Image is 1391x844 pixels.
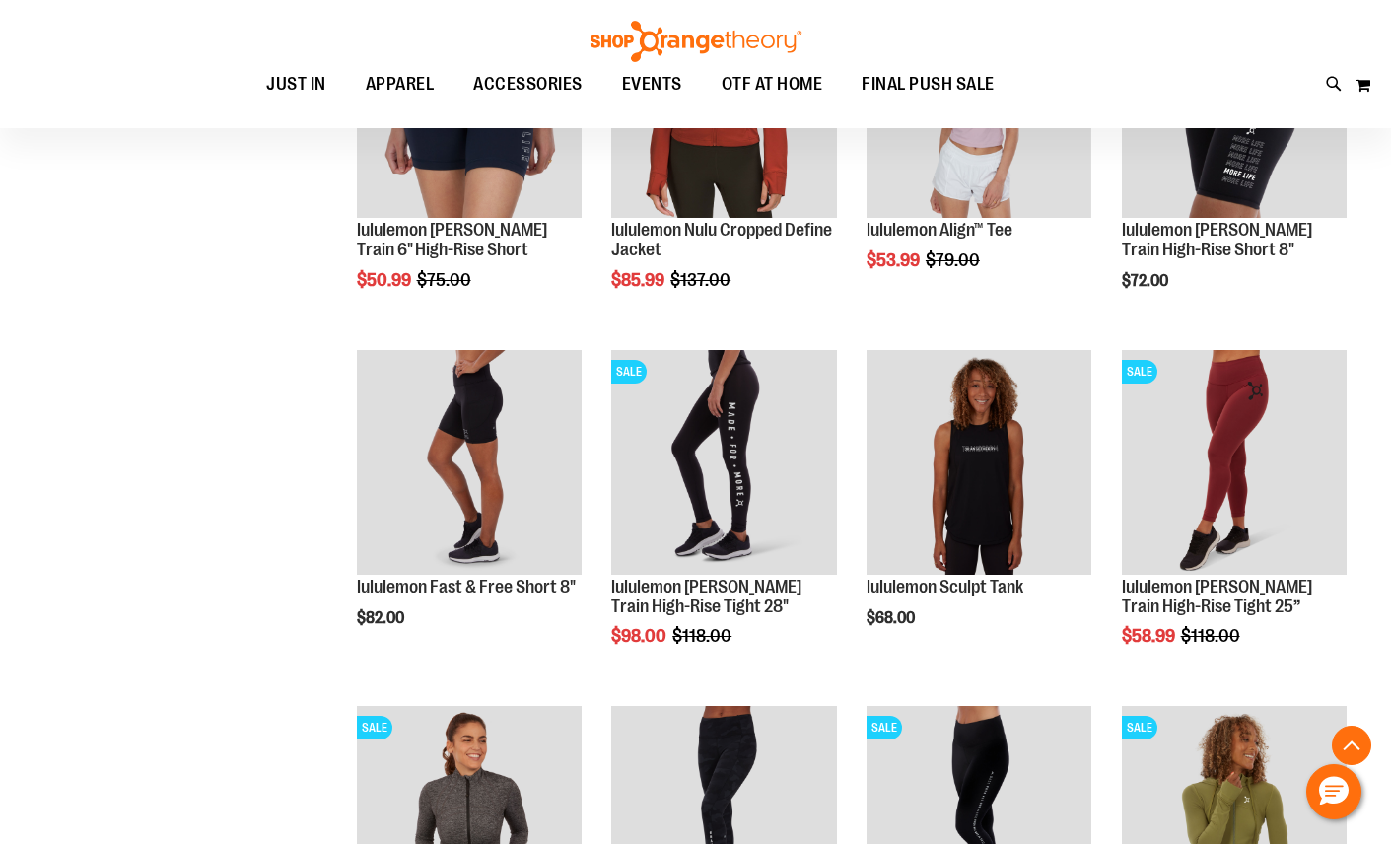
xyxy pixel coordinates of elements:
[1122,220,1312,259] a: lululemon [PERSON_NAME] Train High-Rise Short 8"
[611,626,669,646] span: $98.00
[867,250,923,270] span: $53.99
[702,62,843,107] a: OTF AT HOME
[722,62,823,106] span: OTF AT HOME
[366,62,435,106] span: APPAREL
[672,626,734,646] span: $118.00
[611,350,836,578] a: Product image for lululemon Wunder Train High-Rise Tight 28"SALE
[453,62,602,107] a: ACCESSORIES
[867,577,1023,597] a: lululemon Sculpt Tank
[1122,350,1347,578] a: Product image for lululemon Wunder Train High-Rise Tight 25”SALE
[1122,360,1157,384] span: SALE
[1181,626,1243,646] span: $118.00
[867,609,918,627] span: $68.00
[611,270,667,290] span: $85.99
[867,350,1091,578] a: Product image for lululemon Sculpt Tank
[246,62,346,107] a: JUST IN
[611,360,647,384] span: SALE
[842,62,1014,107] a: FINAL PUSH SALE
[357,350,582,578] a: Product image for lululemon Fast & Free Short 8"
[357,270,414,290] span: $50.99
[357,220,547,259] a: lululemon [PERSON_NAME] Train 6" High-Rise Short
[867,350,1091,575] img: Product image for lululemon Sculpt Tank
[588,21,804,62] img: Shop Orangetheory
[346,62,454,106] a: APPAREL
[357,577,576,597] a: lululemon Fast & Free Short 8"
[1332,726,1371,765] button: Back To Top
[862,62,995,106] span: FINAL PUSH SALE
[867,220,1012,240] a: lululemon Align™ Tee
[611,350,836,575] img: Product image for lululemon Wunder Train High-Rise Tight 28"
[611,577,801,616] a: lululemon [PERSON_NAME] Train High-Rise Tight 28"
[357,716,392,739] span: SALE
[347,340,591,677] div: product
[1122,626,1178,646] span: $58.99
[1306,764,1361,819] button: Hello, have a question? Let’s chat.
[602,62,702,107] a: EVENTS
[611,220,832,259] a: lululemon Nulu Cropped Define Jacket
[417,270,474,290] span: $75.00
[473,62,583,106] span: ACCESSORIES
[1122,716,1157,739] span: SALE
[1122,272,1171,290] span: $72.00
[622,62,682,106] span: EVENTS
[601,340,846,697] div: product
[867,716,902,739] span: SALE
[266,62,326,106] span: JUST IN
[1112,340,1356,697] div: product
[357,609,407,627] span: $82.00
[670,270,733,290] span: $137.00
[1122,350,1347,575] img: Product image for lululemon Wunder Train High-Rise Tight 25”
[1122,577,1312,616] a: lululemon [PERSON_NAME] Train High-Rise Tight 25”
[357,350,582,575] img: Product image for lululemon Fast & Free Short 8"
[926,250,983,270] span: $79.00
[857,340,1101,677] div: product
